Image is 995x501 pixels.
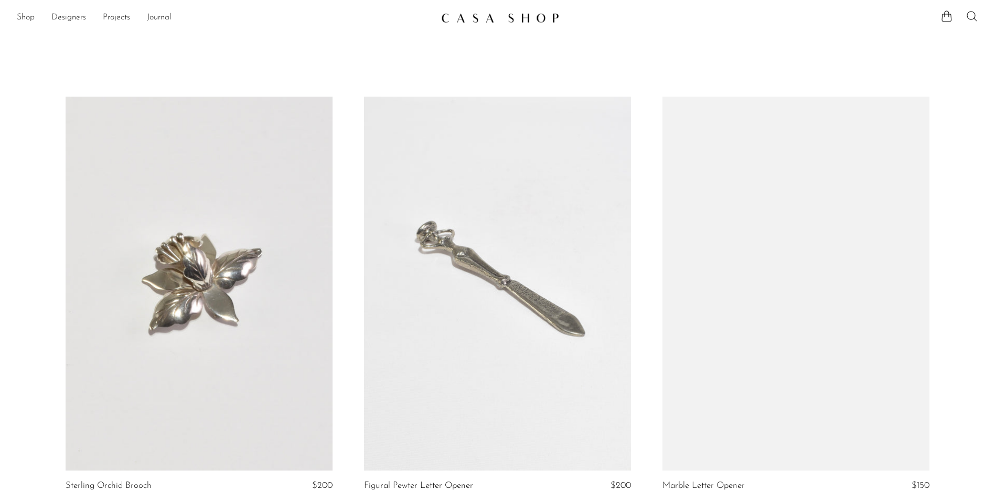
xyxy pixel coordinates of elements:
span: $200 [611,481,631,490]
nav: Desktop navigation [17,9,433,27]
a: Sterling Orchid Brooch [66,481,152,490]
a: Projects [103,11,130,25]
span: $150 [912,481,929,490]
a: Shop [17,11,35,25]
a: Marble Letter Opener [662,481,745,490]
span: $200 [312,481,333,490]
ul: NEW HEADER MENU [17,9,433,27]
a: Figural Pewter Letter Opener [364,481,473,490]
a: Journal [147,11,172,25]
a: Designers [51,11,86,25]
